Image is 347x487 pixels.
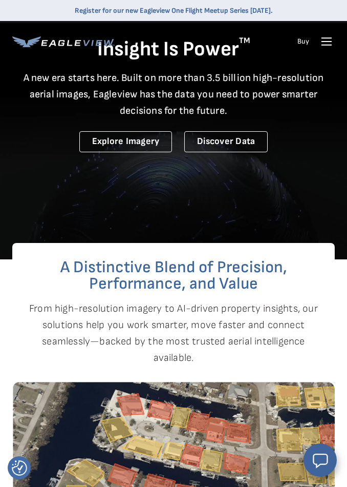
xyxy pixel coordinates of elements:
[303,443,337,477] button: Open chat window
[17,70,330,119] p: A new era starts here. Built on more than 3.5 billion high-resolution aerial images, Eagleview ha...
[75,6,273,15] a: Register for our new Eagleview One Flight Meetup Series [DATE].
[12,259,335,292] h2: A Distinctive Blend of Precision, Performance, and Value
[12,460,27,476] img: Revisit consent button
[297,37,309,46] a: Buy
[12,460,27,476] button: Consent Preferences
[12,300,335,366] p: From high-resolution imagery to AI-driven property insights, our solutions help you work smarter,...
[79,131,172,152] a: Explore Imagery
[184,131,268,152] a: Discover Data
